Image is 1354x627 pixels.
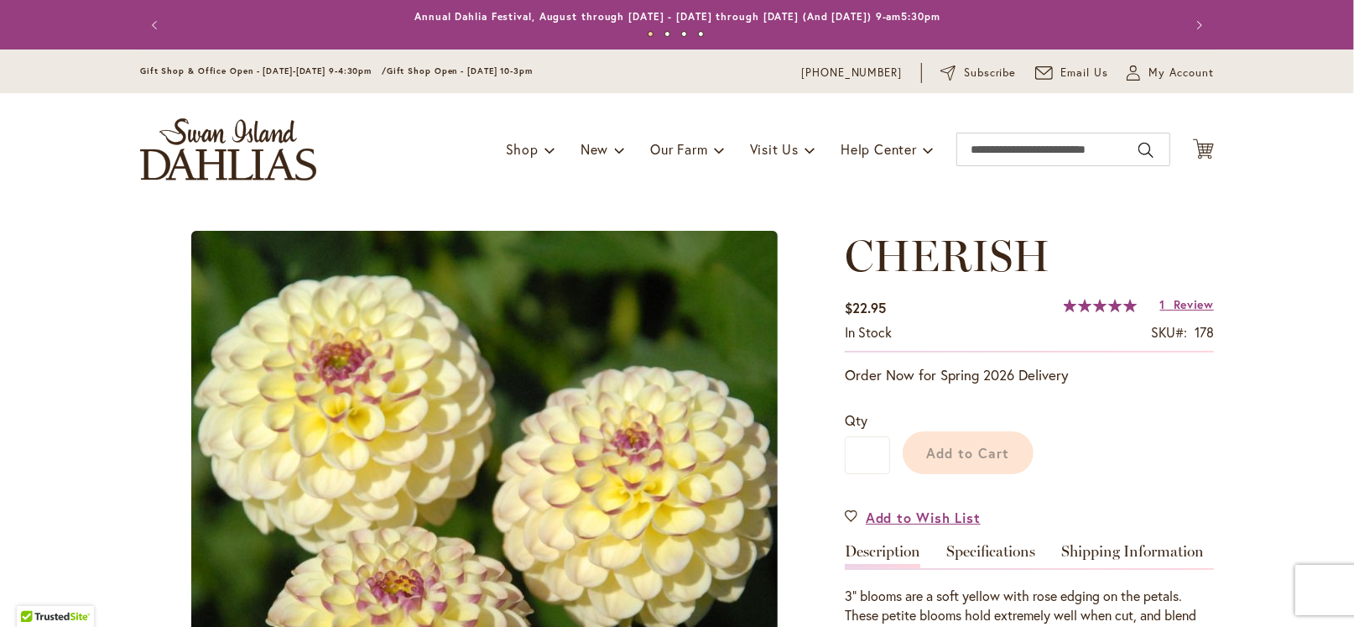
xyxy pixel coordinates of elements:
[387,65,533,76] span: Gift Shop Open - [DATE] 10-3pm
[845,229,1049,282] span: CHERISH
[946,544,1035,568] a: Specifications
[1195,323,1214,342] div: 178
[1061,544,1204,568] a: Shipping Information
[1064,299,1138,312] div: 100%
[841,140,917,158] span: Help Center
[581,140,608,158] span: New
[140,118,316,180] a: store logo
[845,323,892,342] div: Availability
[845,508,981,527] a: Add to Wish List
[964,65,1017,81] span: Subscribe
[845,411,867,429] span: Qty
[1127,65,1214,81] button: My Account
[866,508,981,527] span: Add to Wish List
[1061,65,1109,81] span: Email Us
[698,31,704,37] button: 4 of 4
[681,31,687,37] button: 3 of 4
[801,65,903,81] a: [PHONE_NUMBER]
[414,10,940,23] a: Annual Dahlia Festival, August through [DATE] - [DATE] through [DATE] (And [DATE]) 9-am5:30pm
[140,65,387,76] span: Gift Shop & Office Open - [DATE]-[DATE] 9-4:30pm /
[1151,323,1187,341] strong: SKU
[845,323,892,341] span: In stock
[506,140,539,158] span: Shop
[664,31,670,37] button: 2 of 4
[140,8,174,42] button: Previous
[1174,296,1214,312] span: Review
[845,544,920,568] a: Description
[940,65,1017,81] a: Subscribe
[648,31,654,37] button: 1 of 4
[1180,8,1214,42] button: Next
[750,140,799,158] span: Visit Us
[1148,65,1214,81] span: My Account
[1035,65,1109,81] a: Email Us
[650,140,707,158] span: Our Farm
[845,365,1214,385] p: Order Now for Spring 2026 Delivery
[845,299,886,316] span: $22.95
[1160,296,1166,312] span: 1
[1160,296,1214,312] a: 1 Review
